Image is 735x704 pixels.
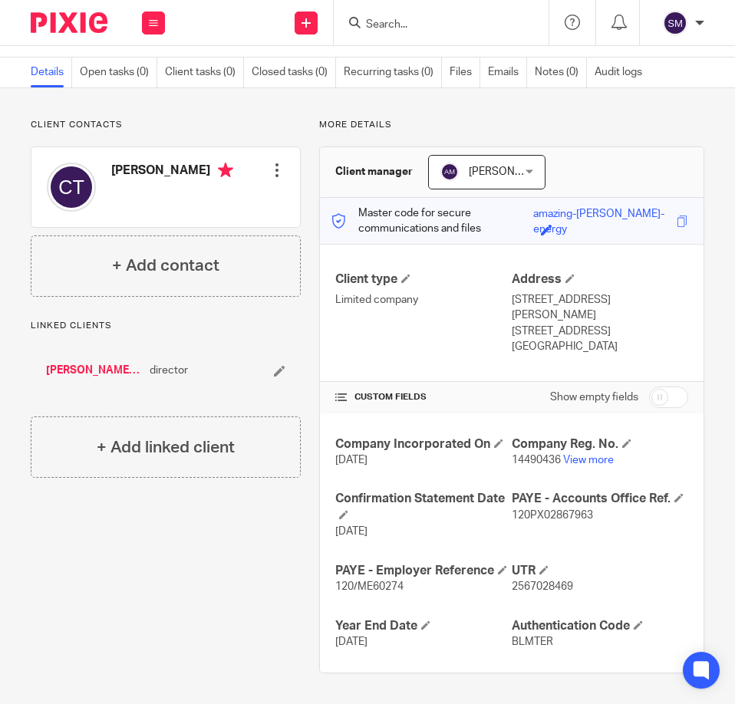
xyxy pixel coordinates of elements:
input: Search [364,18,503,32]
span: BLMTER [512,637,553,647]
span: 120/ME60274 [335,581,404,592]
h4: + Add contact [112,254,219,278]
img: svg%3E [440,163,459,181]
p: Master code for secure communications and files [331,206,534,237]
div: amazing-[PERSON_NAME]-energy [533,206,673,224]
a: Details [31,58,72,87]
h4: Company Incorporated On [335,436,512,452]
span: 120PX02867963 [512,510,593,521]
a: [PERSON_NAME] [PERSON_NAME] [46,363,142,378]
img: svg%3E [47,163,96,212]
p: More details [319,119,704,131]
h3: Client manager [335,164,413,179]
img: Pixie [31,12,107,33]
p: [GEOGRAPHIC_DATA] [512,339,688,354]
span: [DATE] [335,455,367,465]
a: Notes (0) [535,58,587,87]
h4: Confirmation Statement Date [335,491,512,524]
h4: UTR [512,563,688,579]
h4: PAYE - Employer Reference [335,563,512,579]
a: View more [563,455,614,465]
a: Recurring tasks (0) [344,58,442,87]
p: [PERSON_NAME][STREET_ADDRESS] [512,308,688,339]
h4: Authentication Code [512,618,688,634]
h4: [PERSON_NAME] [111,163,233,182]
a: Files [450,58,480,87]
h4: Company Reg. No. [512,436,688,452]
span: [DATE] [335,637,367,647]
span: 2567028469 [512,581,573,592]
p: [STREET_ADDRESS] [512,292,688,308]
span: [DATE] [335,526,367,537]
h4: CUSTOM FIELDS [335,391,512,403]
h4: Year End Date [335,618,512,634]
a: Audit logs [595,58,650,87]
h4: Client type [335,271,512,288]
a: Emails [488,58,527,87]
p: Client contacts [31,119,301,131]
label: Show empty fields [550,390,638,405]
p: Limited company [335,292,512,308]
a: Closed tasks (0) [252,58,336,87]
img: svg%3E [663,11,687,35]
a: Open tasks (0) [80,58,157,87]
i: Primary [218,163,233,178]
span: director [150,363,188,378]
h4: + Add linked client [97,436,235,459]
span: [PERSON_NAME] [469,166,553,177]
span: 14490436 [512,455,561,465]
p: Linked clients [31,320,301,332]
h4: PAYE - Accounts Office Ref. [512,491,688,507]
a: Client tasks (0) [165,58,244,87]
h4: Address [512,271,688,288]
